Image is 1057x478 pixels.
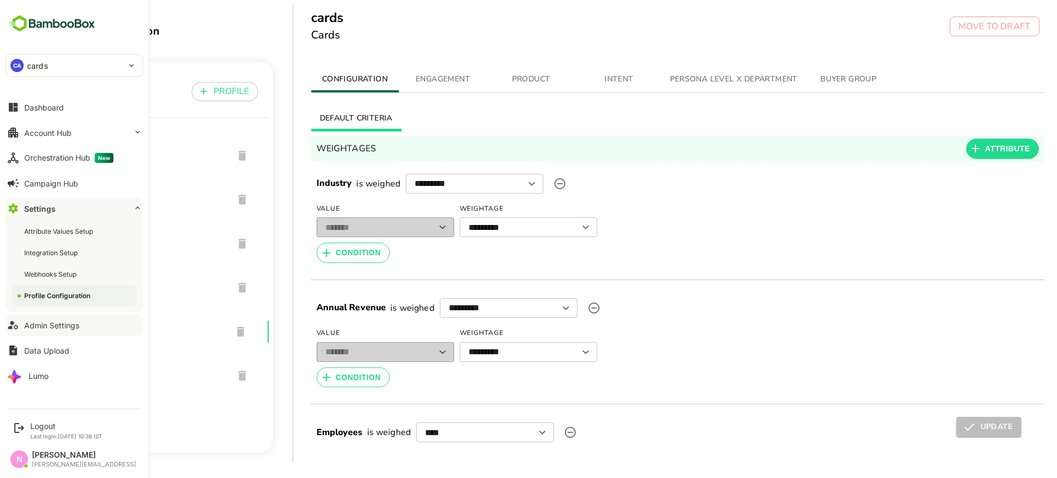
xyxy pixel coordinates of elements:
[278,141,338,156] h6: WEIGHTAGES
[4,266,230,310] div: treasury
[544,297,566,319] label: upload picture
[278,367,351,388] button: CONDITION
[4,134,230,178] div: lending
[6,197,143,219] button: Settings
[95,153,113,163] span: New
[510,173,532,195] label: upload picture
[6,54,143,76] div: CAcards
[918,417,983,437] button: UPDATE
[278,325,416,342] span: Value
[279,73,354,86] span: CONFIGURATION
[911,17,1001,36] button: MOVE TO DRAFT
[631,73,759,86] span: PERSONA LEVEL X DEPARTMENT
[153,82,220,101] button: PROFILE
[13,281,186,294] span: treasury
[421,449,559,466] span: Weightage
[273,105,1006,131] div: basic tabs example
[486,176,501,191] button: Open
[278,243,351,263] button: CONDITION
[455,73,530,86] span: PRODUCT
[278,301,348,315] h6: Annual Revenue
[24,270,79,279] div: Webhooks Setup
[29,371,48,381] div: Lumo
[273,9,305,26] h5: cards
[928,139,1000,159] button: ATTRIBUTE
[32,461,136,468] div: [PERSON_NAME][EMAIL_ADDRESS]
[24,103,64,112] div: Dashboard
[13,86,49,100] p: PROFILE
[24,128,72,138] div: Account Hub
[540,344,555,360] button: Open
[6,147,143,169] button: Orchestration HubNew
[13,237,186,250] span: corebanking
[520,300,535,316] button: Open
[946,142,991,156] span: ATTRIBUTE
[496,425,511,440] button: Open
[30,433,102,439] p: Last login: [DATE] 10:39 IST
[13,193,186,206] span: dep
[175,85,211,98] p: PROFILE
[6,314,143,336] button: Admin Settings
[6,96,143,118] button: Dashboard
[4,354,230,398] div: aggregator_view
[13,369,186,382] span: aggregator_view
[13,24,235,39] div: Profile Configuration
[352,301,396,315] p: is weighed
[32,450,136,460] div: [PERSON_NAME]
[273,105,363,131] button: DEFAULT CRITERIA
[367,73,442,86] span: ENGAGEMENT
[24,179,78,188] div: Campaign Hub
[10,450,28,468] div: N
[521,421,543,443] label: upload picture
[4,178,230,222] div: dep
[278,426,324,440] h6: Employees
[6,365,143,387] button: Lumo
[6,339,143,361] button: Data Upload
[4,310,230,354] div: cards
[13,325,184,338] span: cards
[10,59,24,72] div: CA
[6,122,143,144] button: Account Hub
[278,177,314,191] h6: Industry
[27,60,48,72] p: cards
[273,26,305,44] h6: Cards
[24,153,113,163] div: Orchestration Hub
[278,449,416,466] span: Value
[540,219,555,235] button: Open
[24,291,92,300] div: Profile Configuration
[421,200,559,218] span: Weightage
[273,66,1006,92] div: simple tabs
[543,73,618,86] span: INTENT
[24,321,79,330] div: Admin Settings
[13,149,186,162] span: lending
[6,172,143,194] button: Campaign Hub
[772,73,847,86] span: BUYER GROUP
[297,246,342,260] span: CONDITION
[278,200,416,218] span: Value
[24,346,69,355] div: Data Upload
[30,421,102,431] div: Logout
[24,227,95,236] div: Attribute Values Setup
[24,248,80,257] div: Integration Setup
[421,325,559,342] span: Weightage
[920,20,992,33] p: MOVE TO DRAFT
[4,222,230,266] div: corebanking
[6,13,99,34] img: BambooboxFullLogoMark.5f36c76dfaba33ec1ec1367b70bb1252.svg
[329,426,373,439] p: is weighed
[297,371,342,384] span: CONDITION
[24,204,56,213] div: Settings
[318,177,362,190] p: is weighed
